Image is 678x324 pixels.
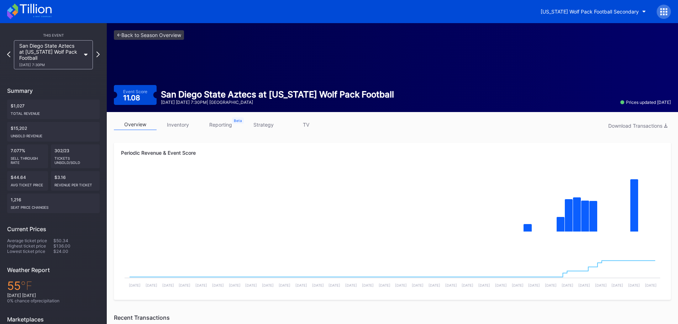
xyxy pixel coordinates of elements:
div: Lowest ticket price [7,249,53,254]
text: [DATE] [179,283,190,287]
text: [DATE] [562,283,573,287]
svg: Chart title [121,239,664,293]
div: 0 % chance of precipitation [7,298,100,303]
div: Summary [7,87,100,94]
div: 302/23 [51,144,100,168]
div: 11.08 [123,94,142,101]
div: San Diego State Aztecs at [US_STATE] Wolf Pack Football [19,43,80,67]
a: overview [114,119,157,130]
div: Current Prices [7,225,100,233]
text: [DATE] [478,283,490,287]
text: [DATE] [212,283,224,287]
div: Average ticket price [7,238,53,243]
div: Periodic Revenue & Event Score [121,150,664,156]
div: San Diego State Aztecs at [US_STATE] Wolf Pack Football [161,89,394,100]
a: strategy [242,119,285,130]
div: [DATE] 7:30PM [19,63,80,67]
text: [DATE] [345,283,357,287]
text: [DATE] [495,283,507,287]
text: [DATE] [146,283,157,287]
div: $15,202 [7,122,100,142]
text: [DATE] [595,283,607,287]
text: [DATE] [262,283,274,287]
div: Sell Through Rate [11,153,44,165]
div: $1,027 [7,100,100,119]
text: [DATE] [628,283,640,287]
div: Total Revenue [11,108,96,116]
text: [DATE] [312,283,324,287]
div: Recent Transactions [114,314,671,321]
text: [DATE] [245,283,257,287]
div: Event Score [123,89,147,94]
text: [DATE] [395,283,407,287]
text: [DATE] [162,283,174,287]
div: [DATE] [DATE] 7:30PM | [GEOGRAPHIC_DATA] [161,100,394,105]
svg: Chart title [121,168,664,239]
text: [DATE] [329,283,340,287]
button: Download Transactions [605,121,671,131]
text: [DATE] [379,283,390,287]
div: 1,216 [7,193,100,213]
button: [US_STATE] Wolf Pack Football Secondary [535,5,651,18]
a: reporting [199,119,242,130]
text: [DATE] [462,283,473,287]
div: seat price changes [11,202,96,209]
div: 55 [7,279,100,293]
div: Marketplaces [7,316,100,323]
text: [DATE] [528,283,540,287]
div: $24.00 [53,249,100,254]
text: [DATE] [195,283,207,287]
div: Avg ticket price [11,180,44,187]
div: $136.00 [53,243,100,249]
div: Download Transactions [608,123,667,129]
text: [DATE] [445,283,457,287]
a: TV [285,119,327,130]
div: $3.16 [51,171,100,191]
a: <-Back to Season Overview [114,30,184,40]
div: $44.64 [7,171,48,191]
a: inventory [157,119,199,130]
div: Prices updated [DATE] [620,100,671,105]
text: [DATE] [645,283,657,287]
div: Weather Report [7,266,100,273]
div: Unsold Revenue [11,131,96,138]
text: [DATE] [429,283,440,287]
text: [DATE] [129,283,141,287]
div: Revenue per ticket [54,180,96,187]
div: This Event [7,33,100,37]
text: [DATE] [578,283,590,287]
div: $50.34 [53,238,100,243]
span: ℉ [21,279,32,293]
div: [US_STATE] Wolf Pack Football Secondary [541,9,639,15]
text: [DATE] [229,283,241,287]
text: [DATE] [412,283,424,287]
text: [DATE] [611,283,623,287]
div: Highest ticket price [7,243,53,249]
div: [DATE] [DATE] [7,293,100,298]
text: [DATE] [279,283,290,287]
text: [DATE] [295,283,307,287]
div: 7.077% [7,144,48,168]
text: [DATE] [512,283,524,287]
text: [DATE] [545,283,557,287]
div: Tickets Unsold/Sold [54,153,96,165]
text: [DATE] [362,283,374,287]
